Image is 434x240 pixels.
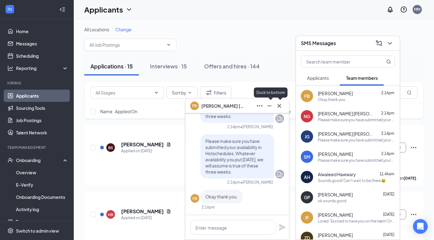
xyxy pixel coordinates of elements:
[16,37,69,50] a: Messages
[16,90,69,102] a: Applicants
[380,172,395,176] span: 11:46am
[166,42,171,47] svg: ChevronDown
[381,91,395,95] span: 2:16pm
[318,90,353,96] span: [PERSON_NAME]
[121,208,164,215] h5: [PERSON_NAME]
[100,108,137,114] span: Name · Applied On
[318,198,346,203] div: ok sounds good
[304,154,310,160] div: SM
[383,192,395,196] span: [DATE]
[125,6,133,13] svg: ChevronDown
[172,91,186,95] span: Sort by
[166,142,171,147] svg: Document
[279,224,286,231] svg: Plane
[304,194,310,200] div: GP
[410,144,417,151] svg: Ellipses
[266,102,273,110] svg: Minimize
[400,6,408,13] svg: QuestionInfo
[381,151,395,156] span: 2:14pm
[121,141,164,148] h5: [PERSON_NAME]
[265,101,274,111] button: Minimize
[16,25,69,37] a: Home
[16,102,69,114] a: Sourcing Tools
[204,62,260,70] div: Offers and hires · 144
[386,59,391,64] svg: MagnifyingGlass
[16,215,69,228] a: Team
[307,75,329,81] span: Applicants
[16,157,63,163] div: Onboarding
[166,209,171,214] svg: Document
[410,211,417,218] svg: Ellipses
[318,232,353,238] span: [PERSON_NAME]
[16,50,69,62] a: Scheduling
[16,114,69,126] a: Job Postings
[16,203,69,215] a: Activity log
[305,215,309,221] div: JF
[381,131,395,136] span: 2:14pm
[318,212,353,218] span: [PERSON_NAME]
[383,212,395,217] span: [DATE]
[318,97,346,102] div: Okay thank you.
[7,157,14,163] svg: UserCheck
[202,205,215,210] div: 2:16pm
[187,90,192,95] svg: ChevronDown
[16,191,69,203] a: Onboarding Documents
[385,38,395,48] button: ChevronDown
[318,117,395,122] div: Please make sure you have submitted your availability in Hotschedules. Whatever availability you ...
[205,89,213,96] svg: Filter
[16,65,69,71] div: Reporting
[227,124,240,130] div: 2:14pm
[84,4,123,15] h1: Applicants
[154,90,159,95] svg: ChevronDown
[387,6,394,13] svg: Notifications
[301,40,336,47] h3: SMS Messages
[318,171,356,177] span: Alwaleed Hawwary
[108,145,113,150] div: BS
[200,87,231,99] button: Filter Filters
[89,41,164,48] input: All Job Postings
[256,102,263,110] svg: Ellipses
[240,180,273,185] span: • [PERSON_NAME]
[374,38,384,48] button: ComposeMessage
[96,89,152,96] input: All Stages
[201,103,244,109] span: [PERSON_NAME] [PERSON_NAME]
[304,93,310,99] div: FB
[7,65,14,71] svg: Analysis
[7,145,67,150] div: Team Management
[150,62,187,70] div: Interviews · 15
[276,171,283,178] svg: Company
[304,174,310,180] div: AH
[414,7,420,12] div: MM
[318,110,373,117] span: [PERSON_NAME] [PERSON_NAME]
[121,215,171,221] div: Applied on [DATE]
[301,56,374,68] input: Search team member
[193,196,197,201] div: FB
[16,179,69,191] a: E-Verify
[84,27,109,32] span: All Locations
[276,115,283,122] svg: Company
[413,219,428,234] div: Open Intercom Messenger
[276,102,283,110] svg: Cross
[16,126,69,139] a: Talent Network
[386,40,394,47] svg: ChevronDown
[407,90,412,95] svg: MagnifyingGlass
[16,228,59,234] div: Switch to admin view
[318,131,373,137] span: [PERSON_NAME] [PERSON_NAME]
[381,111,395,115] span: 2:14pm
[375,40,383,47] svg: ComposeMessage
[205,194,238,199] span: Okay thank you.
[7,80,67,86] div: Hiring
[318,219,395,224] div: Loved “Excited to have you on the team! Orientation is at [STREET_ADDRESS] (may differ from your ...
[318,151,353,157] span: [PERSON_NAME]
[254,87,287,98] div: Dock to bottom
[7,6,13,12] svg: WorkstreamLogo
[90,62,133,70] div: Applications · 15
[318,137,395,143] div: Please make sure you have submitted your availability in Hotschedules. Whatever availability you ...
[59,6,65,13] svg: Collapse
[121,148,171,154] div: Applied on [DATE]
[7,228,14,234] svg: Settings
[274,101,284,111] button: Cross
[318,158,395,163] div: Please make sure you have submitted your availability in Hotschedules. Whatever availability you ...
[240,124,273,130] span: • [PERSON_NAME]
